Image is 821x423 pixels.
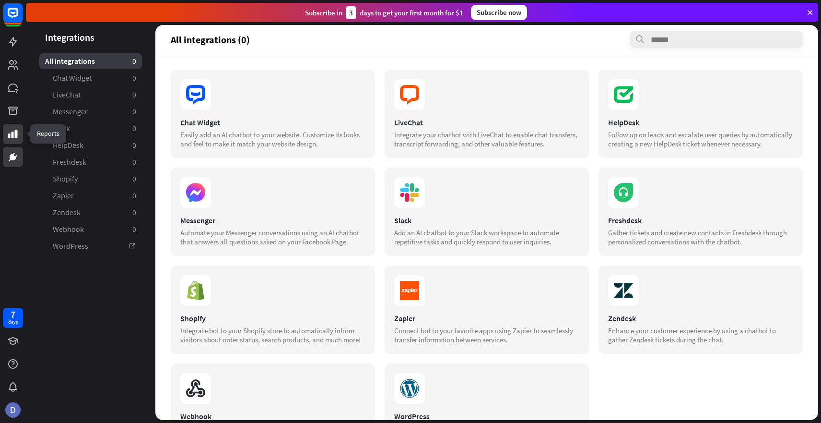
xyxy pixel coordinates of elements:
[3,308,23,328] a: 7 days
[39,137,142,153] a: HelpDesk 0
[53,73,92,83] span: Chat Widget
[305,6,463,19] div: Subscribe in days to get your first month for $1
[53,207,81,218] span: Zendesk
[180,118,365,127] div: Chat Widget
[394,228,579,246] div: Add an AI chatbot to your Slack workspace to automate repetitive tasks and quickly respond to use...
[608,314,793,323] div: Zendesk
[132,107,136,117] aside: 0
[53,157,86,167] span: Freshdesk
[132,224,136,234] aside: 0
[11,310,15,319] div: 7
[39,154,142,170] a: Freshdesk 0
[608,130,793,148] div: Follow up on leads and escalate user queries by automatically creating a new HelpDesk ticket when...
[132,123,136,133] aside: 0
[180,216,365,225] div: Messenger
[180,314,365,323] div: Shopify
[346,6,356,19] div: 3
[180,411,365,421] div: Webhook
[53,174,78,184] span: Shopify
[45,56,95,66] span: All integrations
[180,228,365,246] div: Automate your Messenger conversations using an AI chatbot that answers all questions asked on you...
[608,326,793,344] div: Enhance your customer experience by using a chatbot to gather Zendesk tickets during the chat.
[394,130,579,148] div: Integrate your chatbot with LiveChat to enable chat transfers, transcript forwarding, and other v...
[132,90,136,100] aside: 0
[394,411,579,421] div: WordPress
[53,123,70,133] span: Slack
[394,314,579,323] div: Zapier
[132,56,136,66] aside: 0
[39,188,142,204] a: Zapier 0
[53,224,84,234] span: Webhook
[53,140,83,150] span: HelpDesk
[171,31,803,48] section: All integrations (0)
[53,90,81,100] span: LiveChat
[8,4,36,33] button: Open LiveChat chat widget
[180,130,365,148] div: Easily add an AI chatbot to your website. Customize its looks and feel to make it match your webs...
[8,319,18,326] div: days
[26,31,155,44] header: Integrations
[39,121,142,136] a: Slack 0
[39,238,142,254] a: WordPress
[39,87,142,103] a: LiveChat 0
[132,157,136,167] aside: 0
[132,207,136,218] aside: 0
[39,104,142,120] a: Messenger 0
[132,174,136,184] aside: 0
[39,171,142,187] a: Shopify 0
[53,107,88,117] span: Messenger
[608,228,793,246] div: Gather tickets and create new contacts in Freshdesk through personalized conversations with the c...
[132,140,136,150] aside: 0
[39,205,142,220] a: Zendesk 0
[394,216,579,225] div: Slack
[53,191,74,201] span: Zapier
[132,73,136,83] aside: 0
[180,326,365,344] div: Integrate bot to your Shopify store to automatically inform visitors about order status, search p...
[394,118,579,127] div: LiveChat
[471,5,527,20] div: Subscribe now
[39,221,142,237] a: Webhook 0
[394,326,579,344] div: Connect bot to your favorite apps using Zapier to seamlessly transfer information between services.
[608,216,793,225] div: Freshdesk
[608,118,793,127] div: HelpDesk
[39,70,142,86] a: Chat Widget 0
[132,191,136,201] aside: 0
